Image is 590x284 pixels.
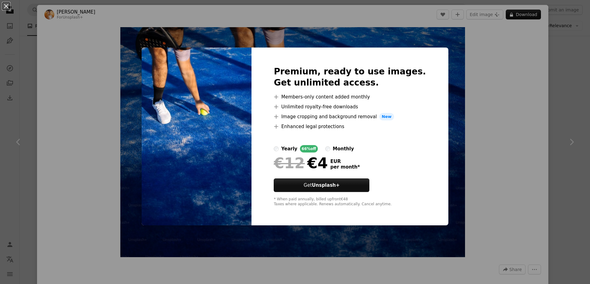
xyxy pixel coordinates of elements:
div: * When paid annually, billed upfront €48 Taxes where applicable. Renews automatically. Cancel any... [274,197,426,207]
h2: Premium, ready to use images. Get unlimited access. [274,66,426,88]
div: €4 [274,155,328,171]
li: Members-only content added monthly [274,93,426,101]
span: New [379,113,394,120]
li: Unlimited royalty-free downloads [274,103,426,111]
img: premium_photo-1707862954401-7f68ad9c3cb3 [142,48,251,225]
li: Image cropping and background removal [274,113,426,120]
div: monthly [333,145,354,152]
strong: Unsplash+ [312,182,340,188]
span: EUR [330,159,360,164]
input: yearly66%off [274,146,279,151]
li: Enhanced legal protections [274,123,426,130]
span: per month * [330,164,360,170]
button: GetUnsplash+ [274,178,369,192]
input: monthly [325,146,330,151]
div: yearly [281,145,297,152]
div: 66% off [300,145,318,152]
span: €12 [274,155,305,171]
